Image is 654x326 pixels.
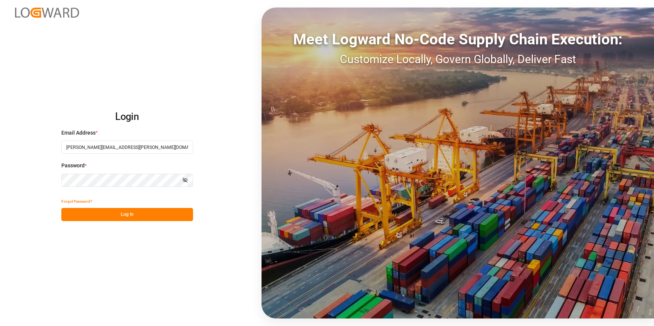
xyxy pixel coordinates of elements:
span: Email Address [61,129,96,137]
span: Password [61,162,85,170]
div: Customize Locally, Govern Globally, Deliver Fast [262,51,654,68]
button: Log In [61,208,193,221]
h2: Login [61,105,193,129]
img: Logward_new_orange.png [15,8,79,18]
button: Forgot Password? [61,195,92,208]
div: Meet Logward No-Code Supply Chain Execution: [262,28,654,51]
input: Enter your email [61,141,193,154]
